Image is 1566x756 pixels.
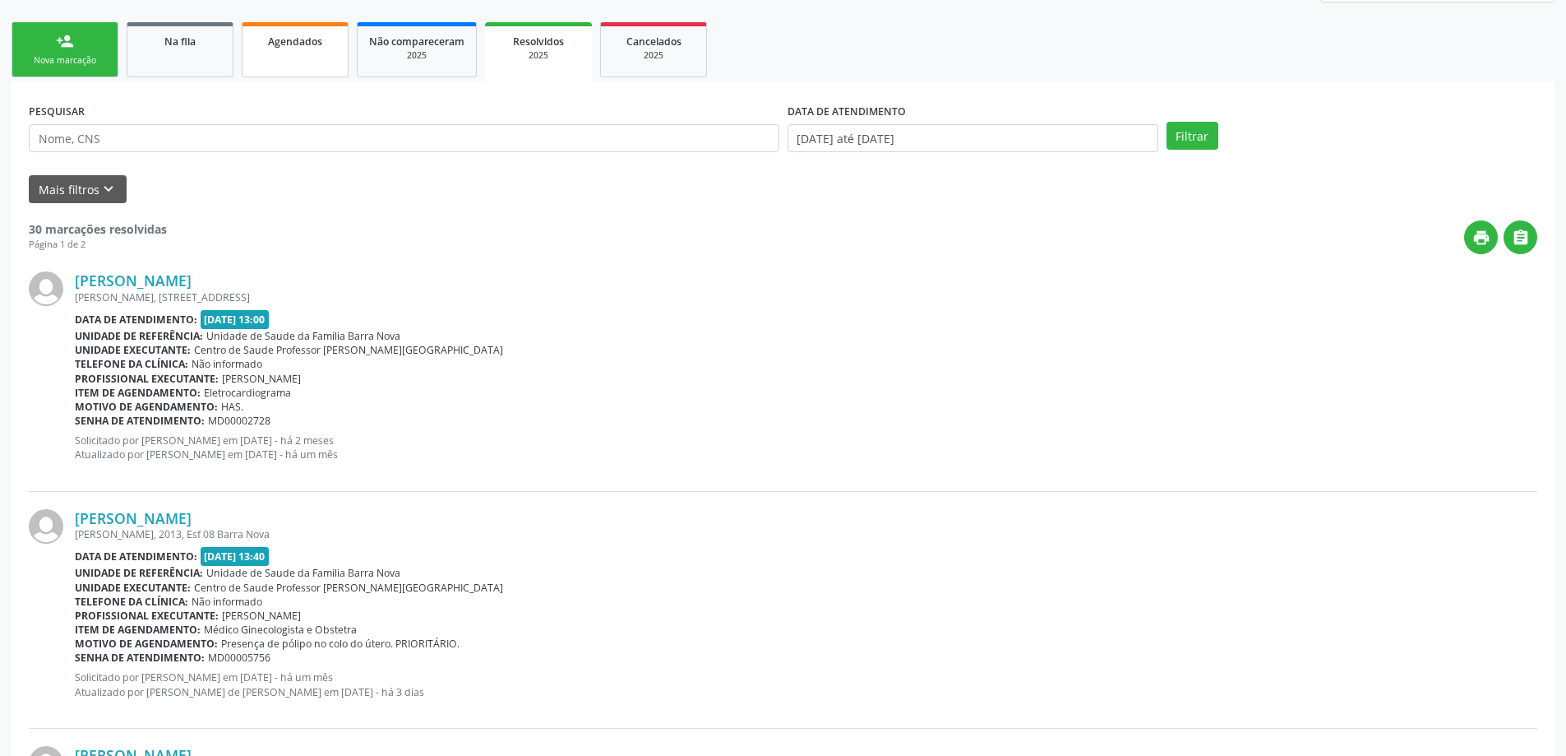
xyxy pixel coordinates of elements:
div: 2025 [497,49,580,62]
b: Unidade executante: [75,581,191,595]
div: 2025 [369,49,464,62]
span: Agendados [268,35,322,49]
span: HAS. [221,400,243,414]
span: [PERSON_NAME] [222,609,301,623]
span: [DATE] 13:40 [201,547,270,566]
div: [PERSON_NAME], 2013, Esf 08 Barra Nova [75,527,1537,541]
button: print [1464,220,1498,254]
b: Item de agendamento: [75,386,201,400]
b: Motivo de agendamento: [75,400,218,414]
span: [PERSON_NAME] [222,372,301,386]
i: print [1472,229,1490,247]
img: img [29,509,63,544]
span: Resolvidos [513,35,564,49]
b: Telefone da clínica: [75,357,188,371]
button: Filtrar [1166,122,1218,150]
p: Solicitado por [PERSON_NAME] em [DATE] - há 2 meses Atualizado por [PERSON_NAME] em [DATE] - há u... [75,434,1537,461]
b: Senha de atendimento: [75,651,205,665]
span: Unidade de Saude da Familia Barra Nova [206,329,400,343]
b: Senha de atendimento: [75,414,205,428]
b: Telefone da clínica: [75,595,188,609]
span: Unidade de Saude da Familia Barra Nova [206,566,400,580]
span: Não informado [192,595,262,609]
b: Profissional executante: [75,372,219,386]
span: MD00005756 [208,651,270,665]
img: img [29,271,63,306]
b: Profissional executante: [75,609,219,623]
label: PESQUISAR [29,99,85,124]
b: Data de atendimento: [75,550,197,564]
div: Nova marcação [24,54,106,67]
div: 2025 [612,49,695,62]
span: MD00002728 [208,414,270,428]
div: person_add [56,32,74,50]
span: Centro de Saude Professor [PERSON_NAME][GEOGRAPHIC_DATA] [194,581,503,595]
span: [DATE] 13:00 [201,310,270,329]
span: Não compareceram [369,35,464,49]
a: [PERSON_NAME] [75,271,192,290]
input: Nome, CNS [29,124,779,152]
span: Cancelados [626,35,681,49]
p: Solicitado por [PERSON_NAME] em [DATE] - há um mês Atualizado por [PERSON_NAME] de [PERSON_NAME] ... [75,670,1537,698]
b: Data de atendimento: [75,313,197,327]
b: Motivo de agendamento: [75,637,218,651]
span: Na fila [164,35,196,49]
span: Centro de Saude Professor [PERSON_NAME][GEOGRAPHIC_DATA] [194,343,503,357]
span: Não informado [192,357,262,371]
input: Selecione um intervalo [788,124,1158,152]
i:  [1512,229,1530,247]
button:  [1504,220,1537,254]
a: [PERSON_NAME] [75,509,192,527]
span: Médico Ginecologista e Obstetra [204,623,357,637]
button: Mais filtroskeyboard_arrow_down [29,175,127,204]
b: Unidade de referência: [75,329,203,343]
b: Item de agendamento: [75,623,201,637]
div: [PERSON_NAME], [STREET_ADDRESS] [75,290,1537,304]
div: Página 1 de 2 [29,238,167,252]
b: Unidade de referência: [75,566,203,580]
span: Presença de pólipo no colo do útero. PRIORITÁRIO. [221,637,460,651]
label: DATA DE ATENDIMENTO [788,99,906,124]
strong: 30 marcações resolvidas [29,221,167,237]
span: Eletrocardiograma [204,386,291,400]
b: Unidade executante: [75,343,191,357]
i: keyboard_arrow_down [99,180,118,198]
